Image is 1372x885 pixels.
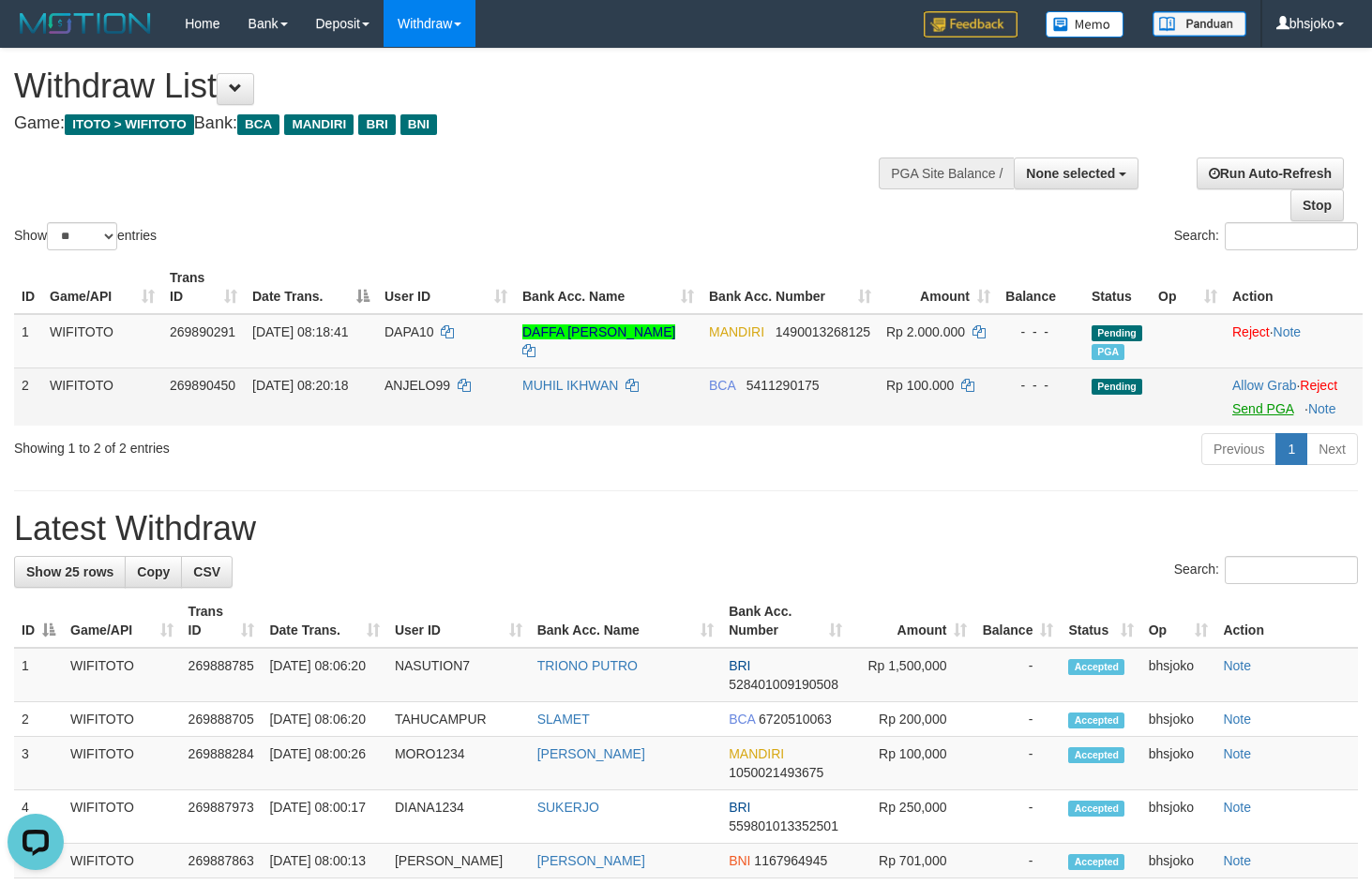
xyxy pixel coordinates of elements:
td: bhsjoko [1141,790,1216,844]
td: DIANA1234 [387,790,530,844]
td: 1 [14,648,63,702]
td: 3 [14,737,63,790]
th: Op: activate to sort column ascending [1151,261,1225,314]
a: Run Auto-Refresh [1197,157,1344,189]
td: - [974,648,1061,702]
td: WIFITOTO [63,702,181,737]
span: BNI [729,853,750,868]
th: Amount: activate to sort column ascending [850,594,975,648]
td: bhsjoko [1141,702,1216,737]
td: WIFITOTO [63,844,181,878]
span: · [1232,378,1300,393]
span: Accepted [1068,801,1124,817]
label: Search: [1174,556,1358,584]
td: bhsjoko [1141,737,1216,790]
td: · [1225,367,1363,426]
span: Copy 6720510063 to clipboard [759,712,832,727]
button: None selected [1014,157,1138,189]
div: Showing 1 to 2 of 2 entries [14,431,558,457]
td: [DATE] 08:06:20 [262,648,386,702]
th: Status [1084,261,1151,314]
span: BCA [237,114,279,135]
th: Trans ID: activate to sort column ascending [181,594,263,648]
a: TRIONO PUTRO [537,658,638,673]
span: Marked by bhsjoko [1092,344,1124,360]
span: DAPA10 [384,324,434,339]
td: Rp 1,500,000 [850,648,975,702]
span: None selected [1026,166,1115,181]
td: Rp 250,000 [850,790,975,844]
h1: Latest Withdraw [14,510,1358,547]
td: [DATE] 08:00:17 [262,790,386,844]
span: Rp 100.000 [886,378,954,393]
div: - - - [1005,322,1077,341]
th: Date Trans.: activate to sort column descending [245,261,377,314]
th: Op: activate to sort column ascending [1141,594,1216,648]
span: ITOTO > WIFITOTO [65,114,194,135]
a: Reject [1232,324,1270,339]
span: Copy 1050021493675 to clipboard [729,765,823,780]
th: Game/API: activate to sort column ascending [42,261,162,314]
td: - [974,844,1061,878]
span: Show 25 rows [26,564,113,579]
a: 1 [1275,433,1307,465]
td: NASUTION7 [387,648,530,702]
td: bhsjoko [1141,844,1216,878]
td: Rp 701,000 [850,844,975,878]
img: Button%20Memo.svg [1046,11,1124,37]
th: ID [14,261,42,314]
td: TAHUCAMPUR [387,702,530,737]
th: Trans ID: activate to sort column ascending [162,261,245,314]
label: Show entries [14,222,157,250]
th: Amount: activate to sort column ascending [879,261,998,314]
span: BRI [729,800,750,815]
span: Copy [137,564,170,579]
a: Note [1308,401,1336,416]
a: SLAMET [537,712,590,727]
td: 2 [14,702,63,737]
a: MUHIL IKHWAN [522,378,618,393]
td: 269888785 [181,648,263,702]
td: 1 [14,314,42,368]
span: MANDIRI [729,746,784,761]
span: BNI [400,114,437,135]
td: [DATE] 08:06:20 [262,702,386,737]
th: User ID: activate to sort column ascending [377,261,515,314]
span: Copy 1490013268125 to clipboard [776,324,870,339]
th: Game/API: activate to sort column ascending [63,594,181,648]
span: Rp 2.000.000 [886,324,965,339]
span: Accepted [1068,659,1124,675]
span: BRI [358,114,395,135]
td: WIFITOTO [63,790,181,844]
td: Rp 100,000 [850,737,975,790]
a: Next [1306,433,1358,465]
button: Open LiveChat chat widget [8,7,64,64]
a: Note [1223,658,1251,673]
th: Bank Acc. Name: activate to sort column ascending [515,261,701,314]
a: [PERSON_NAME] [537,746,645,761]
span: MANDIRI [709,324,764,339]
a: Note [1223,712,1251,727]
td: [DATE] 08:00:26 [262,737,386,790]
input: Search: [1225,556,1358,584]
th: ID: activate to sort column descending [14,594,63,648]
a: SUKERJO [537,800,599,815]
a: Note [1223,800,1251,815]
td: 269887973 [181,790,263,844]
span: BRI [729,658,750,673]
td: 269888705 [181,702,263,737]
label: Search: [1174,222,1358,250]
td: [DATE] 08:00:13 [262,844,386,878]
span: BCA [709,378,735,393]
span: Copy 559801013352501 to clipboard [729,818,838,833]
td: MORO1234 [387,737,530,790]
a: Stop [1290,189,1344,221]
td: · [1225,314,1363,368]
td: WIFITOTO [63,737,181,790]
td: 4 [14,790,63,844]
td: WIFITOTO [42,314,162,368]
span: BCA [729,712,755,727]
a: Note [1223,746,1251,761]
a: Reject [1300,378,1337,393]
div: PGA Site Balance / [879,157,1014,189]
